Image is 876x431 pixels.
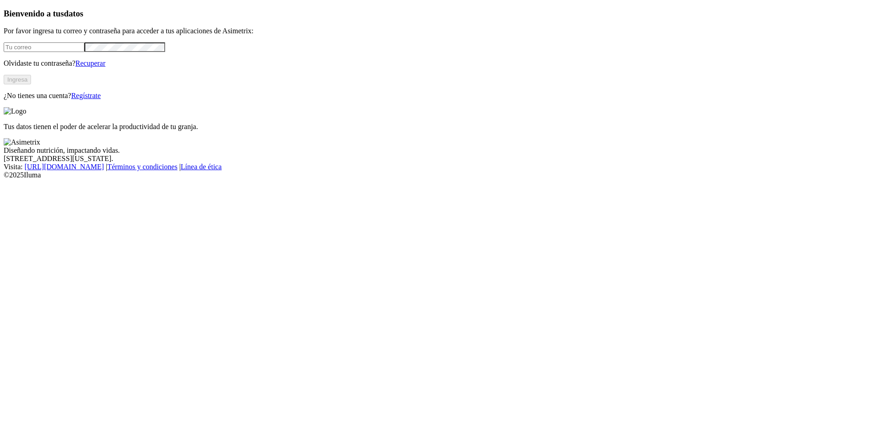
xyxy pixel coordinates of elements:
[4,171,872,179] div: © 2025 Iluma
[4,146,872,155] div: Diseñando nutrición, impactando vidas.
[4,155,872,163] div: [STREET_ADDRESS][US_STATE].
[75,59,105,67] a: Recuperar
[181,163,222,171] a: Línea de ética
[4,92,872,100] p: ¿No tienes una cuenta?
[4,59,872,68] p: Olvidaste tu contraseña?
[25,163,104,171] a: [URL][DOMAIN_NAME]
[4,107,26,115] img: Logo
[4,75,31,84] button: Ingresa
[4,163,872,171] div: Visita : | |
[4,42,84,52] input: Tu correo
[64,9,83,18] span: datos
[107,163,177,171] a: Términos y condiciones
[4,27,872,35] p: Por favor ingresa tu correo y contraseña para acceder a tus aplicaciones de Asimetrix:
[4,9,872,19] h3: Bienvenido a tus
[4,138,40,146] img: Asimetrix
[4,123,872,131] p: Tus datos tienen el poder de acelerar la productividad de tu granja.
[71,92,101,99] a: Regístrate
